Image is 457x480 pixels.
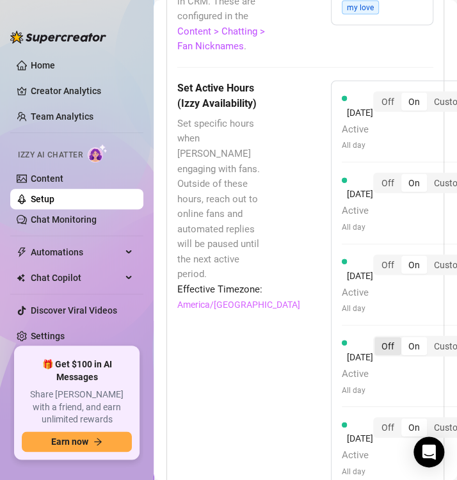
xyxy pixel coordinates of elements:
span: [DATE] [347,189,373,199]
span: Effective Timezone: [177,282,267,298]
span: Automations [31,242,122,262]
a: Discover Viral Videos [31,305,117,316]
span: Chat Copilot [31,268,122,288]
div: On [401,256,427,274]
span: thunderbolt [17,247,27,257]
span: Active [342,204,373,219]
div: Off [374,337,401,355]
a: Content [31,173,63,184]
div: Off [374,256,401,274]
span: Active [342,122,373,138]
span: my love [342,1,379,15]
span: [DATE] [347,108,373,118]
span: [DATE] [347,433,373,444]
h5: Set Active Hours (Izzy Availability) [177,81,267,111]
a: Content > Chatting > Fan Nicknames [177,26,265,52]
span: All day [342,466,373,478]
span: arrow-right [93,437,102,446]
span: [DATE] [347,271,373,281]
img: Chat Copilot [17,273,25,282]
a: Settings [31,331,65,341]
div: On [401,93,427,111]
img: logo-BBDzfeDw.svg [10,31,106,44]
div: On [401,337,427,355]
button: Earn nowarrow-right [22,431,132,452]
span: [DATE] [347,352,373,362]
a: Setup [31,194,54,204]
span: All day [342,221,373,234]
div: On [401,419,427,436]
span: Set specific hours when [PERSON_NAME] engaging with fans. Outside of these hours, reach out to on... [177,116,267,282]
span: All day [342,385,373,397]
a: Chat Monitoring [31,214,97,225]
a: Home [31,60,55,70]
a: Creator Analytics [31,81,133,101]
span: Share [PERSON_NAME] with a friend, and earn unlimited rewards [22,388,132,426]
div: Open Intercom Messenger [413,436,444,467]
span: 🎁 Get $100 in AI Messages [22,358,132,383]
span: Active [342,285,373,301]
span: Earn now [51,436,88,447]
div: Off [374,93,401,111]
a: Team Analytics [31,111,93,122]
a: America/[GEOGRAPHIC_DATA] [177,298,300,312]
span: All day [342,303,373,315]
span: Izzy AI Chatter [18,149,83,161]
div: On [401,174,427,192]
div: Off [374,419,401,436]
img: AI Chatter [88,144,108,163]
div: Off [374,174,401,192]
span: Active [342,367,373,382]
span: Active [342,448,373,463]
span: All day [342,140,373,152]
